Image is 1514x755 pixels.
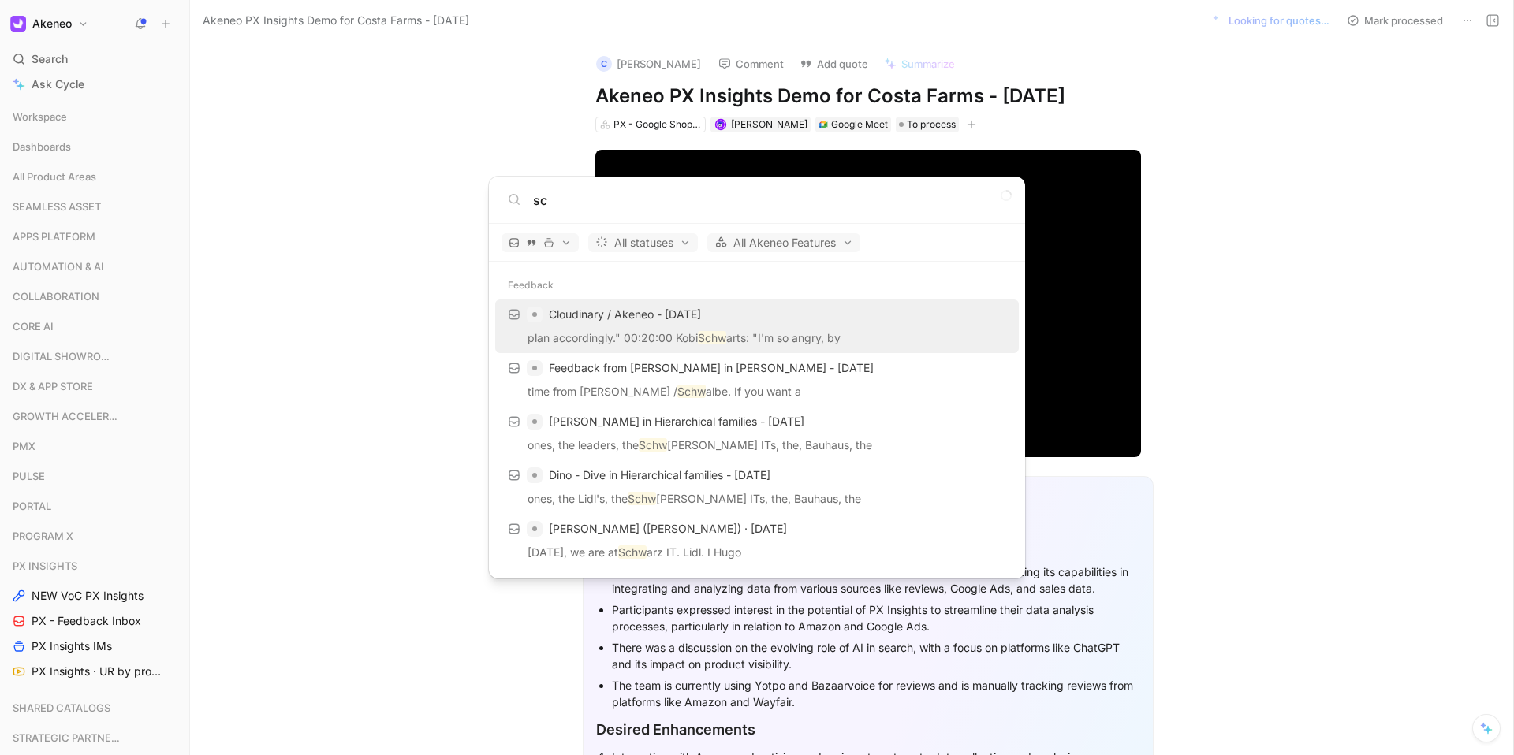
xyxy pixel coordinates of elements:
[495,299,1019,353] a: Cloudinary / Akeneo - [DATE]plan accordingly." 00:20:00 KobiSchwarts: "I'm so angry, by
[677,385,706,398] mark: Schw
[549,468,770,482] span: Dino - Dive in Hierarchical families - [DATE]
[500,329,1014,352] p: plan accordingly." 00:20:00 Kobi arts: "I'm so angry, by
[489,271,1025,299] div: Feedback
[495,353,1019,407] a: Feedback from [PERSON_NAME] in [PERSON_NAME] - [DATE]time from [PERSON_NAME] /Schwalbe. If you wa...
[628,492,656,505] mark: Schw
[500,543,1014,567] p: [DATE], we are at arz IT. Lidl. I Hugo
[549,415,804,428] span: [PERSON_NAME] in Hierarchical families - [DATE]
[595,233,691,252] span: All statuses
[489,577,1025,605] div: Requests
[549,361,874,374] span: Feedback from [PERSON_NAME] in [PERSON_NAME] - [DATE]
[714,233,853,252] span: All Akeneo Features
[639,438,667,452] mark: Schw
[549,307,701,321] span: Cloudinary / Akeneo - [DATE]
[500,382,1014,406] p: time from [PERSON_NAME] / albe. If you want a
[500,436,1014,459] p: ones, the leaders, the [PERSON_NAME] ITs, the, Bauhaus, the
[707,233,860,252] button: All Akeneo Features
[549,522,787,535] span: [PERSON_NAME] ([PERSON_NAME]) · [DATE]
[618,545,647,559] mark: Schw
[533,191,1006,210] input: Type a command or search anything
[495,514,1019,567] a: [PERSON_NAME] ([PERSON_NAME]) · [DATE][DATE], we are atSchwarz IT. Lidl. I Hugo
[500,489,1014,513] p: ones, the Lidl's, the [PERSON_NAME] ITs, the, Bauhaus, the
[495,407,1019,460] a: [PERSON_NAME] in Hierarchical families - [DATE]ones, the leaders, theSchw[PERSON_NAME] ITs, the, ...
[588,233,698,252] button: All statuses
[698,331,726,344] mark: Schw
[495,460,1019,514] a: Dino - Dive in Hierarchical families - [DATE]ones, the Lidl's, theSchw[PERSON_NAME] ITs, the, Bau...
